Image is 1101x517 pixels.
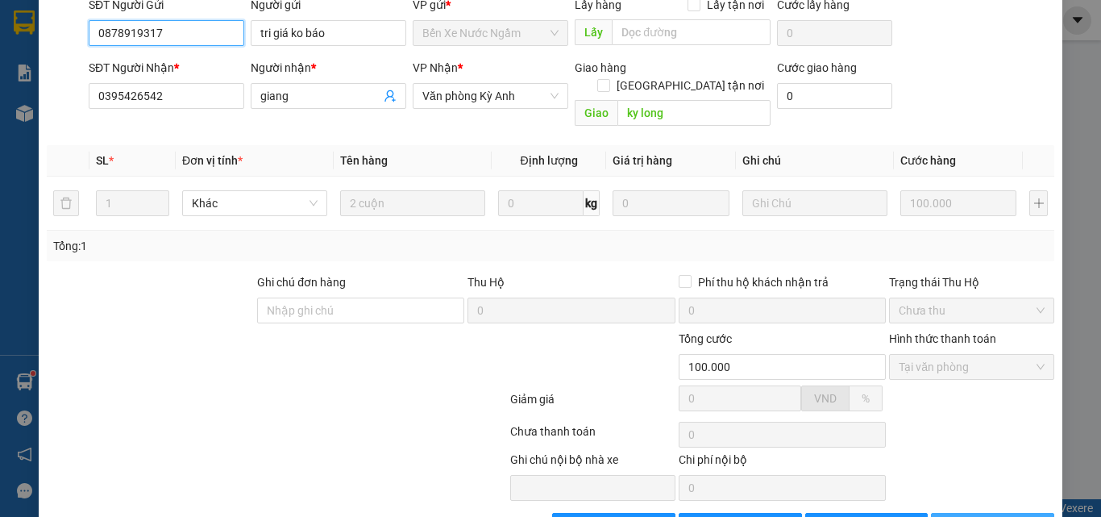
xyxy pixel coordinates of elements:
[53,237,426,255] div: Tổng: 1
[777,83,892,109] input: Cước giao hàng
[520,154,577,167] span: Định lượng
[814,392,837,405] span: VND
[613,154,672,167] span: Giá trị hàng
[12,94,133,128] div: Gửi: Văn phòng Kỳ Anh
[575,100,617,126] span: Giao
[340,190,485,216] input: VD: Bàn, Ghế
[257,298,464,323] input: Ghi chú đơn hàng
[575,19,612,45] span: Lấy
[584,190,600,216] span: kg
[467,276,505,289] span: Thu Hộ
[889,332,996,345] label: Hình thức thanh toán
[575,61,626,74] span: Giao hàng
[384,90,397,102] span: user-add
[509,423,677,451] div: Chưa thanh toán
[742,190,887,216] input: Ghi Chú
[96,154,109,167] span: SL
[899,298,1045,323] span: Chưa thu
[610,77,771,94] span: [GEOGRAPHIC_DATA] tận nơi
[692,273,835,291] span: Phí thu hộ khách nhận trả
[340,154,388,167] span: Tên hàng
[899,355,1045,379] span: Tại văn phòng
[1029,190,1048,216] button: plus
[679,332,732,345] span: Tổng cước
[182,154,243,167] span: Đơn vị tính
[862,392,870,405] span: %
[257,276,346,289] label: Ghi chú đơn hàng
[777,20,892,46] input: Cước lấy hàng
[679,451,886,475] div: Chi phí nội bộ
[422,21,559,45] span: Bến Xe Nước Ngầm
[900,190,1016,216] input: 0
[73,68,202,85] text: VPKA1209250530
[422,84,559,108] span: Văn phòng Kỳ Anh
[141,94,262,128] div: Nhận: Dọc Đường
[509,390,677,419] div: Giảm giá
[612,19,771,45] input: Dọc đường
[413,61,458,74] span: VP Nhận
[613,190,729,216] input: 0
[777,61,857,74] label: Cước giao hàng
[510,451,675,475] div: Ghi chú nội bộ nhà xe
[53,190,79,216] button: delete
[617,100,771,126] input: Dọc đường
[192,191,318,215] span: Khác
[251,59,406,77] div: Người nhận
[900,154,956,167] span: Cước hàng
[889,273,1054,291] div: Trạng thái Thu Hộ
[736,145,894,177] th: Ghi chú
[89,59,244,77] div: SĐT Người Nhận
